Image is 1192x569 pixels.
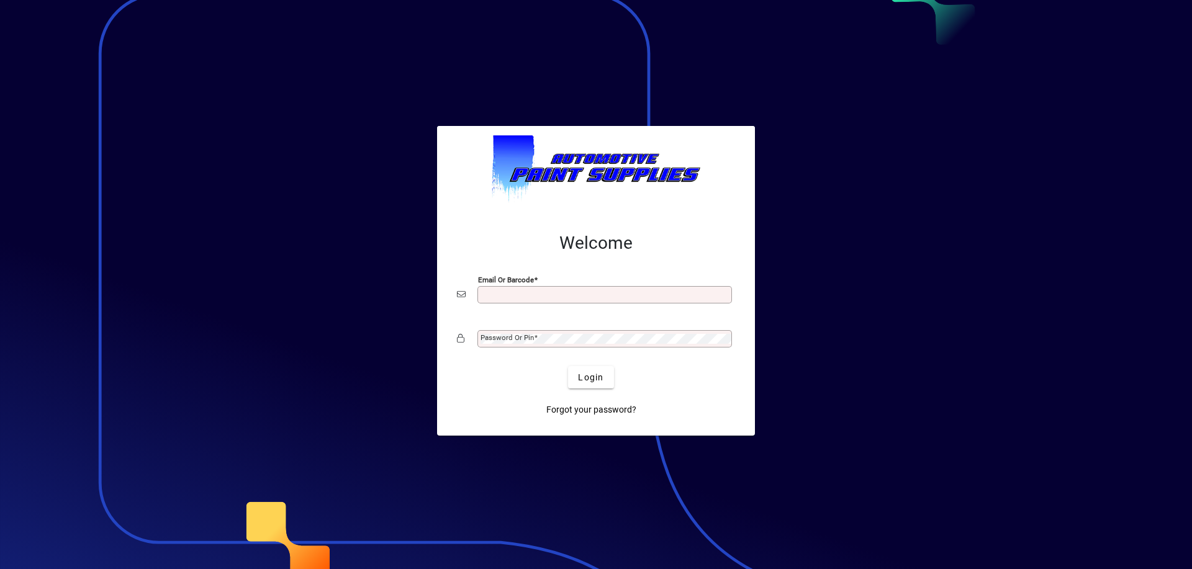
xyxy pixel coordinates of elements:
[578,371,603,384] span: Login
[457,233,735,254] h2: Welcome
[568,366,613,388] button: Login
[541,398,641,421] a: Forgot your password?
[481,333,534,342] mat-label: Password or Pin
[478,276,534,284] mat-label: Email or Barcode
[546,403,636,416] span: Forgot your password?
